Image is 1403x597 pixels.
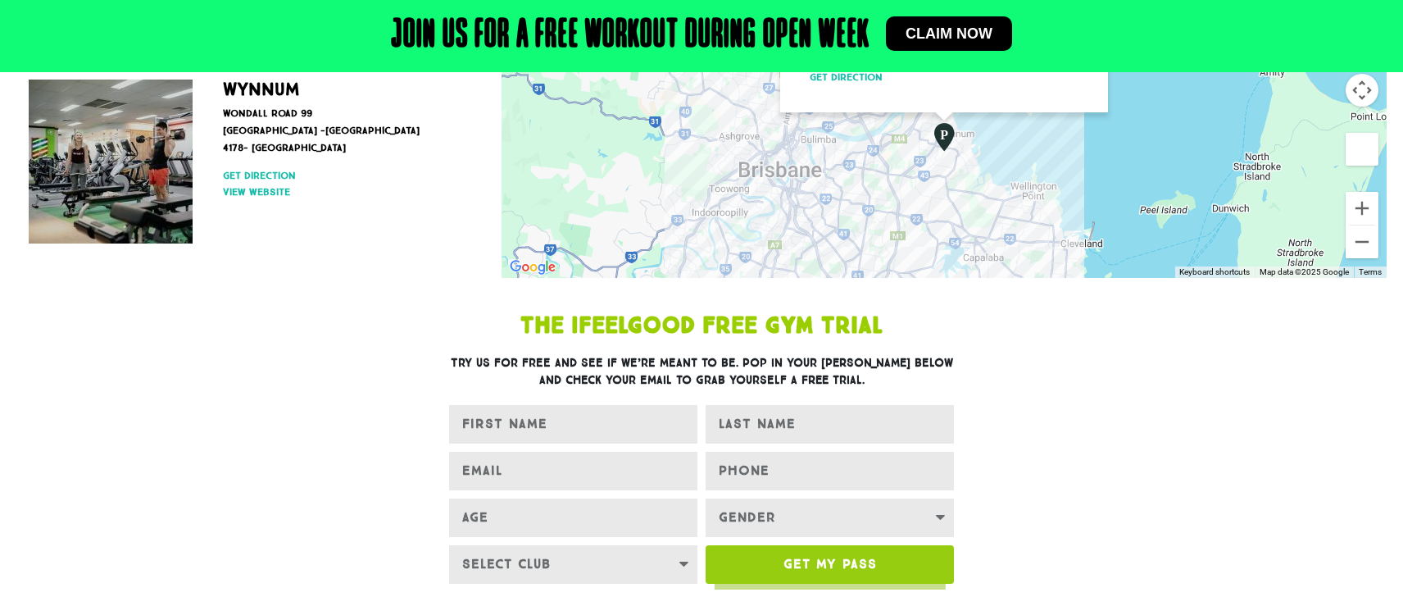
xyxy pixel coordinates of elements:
a: Wynnum [223,78,300,100]
span: Get My Pass [783,558,877,571]
button: Map camera controls [1346,74,1378,107]
a: Claim now [886,16,1012,51]
p: Wondall Road 99 [GEOGRAPHIC_DATA] -[GEOGRAPHIC_DATA] 4178- [GEOGRAPHIC_DATA] [223,105,465,157]
button: Zoom in [1346,192,1378,225]
input: Only numbers and phone characters (#, -, *, etc) are accepted. [706,452,954,490]
input: FIRST NAME [449,405,697,444]
form: New Form [449,405,954,592]
div: Wynnum [924,115,965,159]
a: Terms (opens in new tab) [1359,267,1382,276]
h3: Try us for free and see if we’re meant to be. Pop in your [PERSON_NAME] below and check your emai... [449,354,954,389]
span: Claim now [906,26,992,41]
h1: The IfeelGood Free Gym Trial [341,315,1062,338]
button: Keyboard shortcuts [1179,267,1250,278]
h2: Join us for a free workout during open week [391,16,869,56]
input: Age [449,499,697,537]
span: Map data ©2025 Google [1260,267,1349,276]
a: Click to see this area on Google Maps [506,257,560,278]
a: Get direction [810,70,1092,84]
button: Zoom out [1346,226,1378,258]
input: LAST NAME [706,405,954,444]
img: Google [506,257,560,278]
a: Get direction [223,168,465,183]
input: EMAIL [449,452,697,490]
button: Drag Pegman onto the map to open Street View [1346,133,1378,166]
button: Get My Pass [706,545,954,584]
a: View website [223,185,465,199]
